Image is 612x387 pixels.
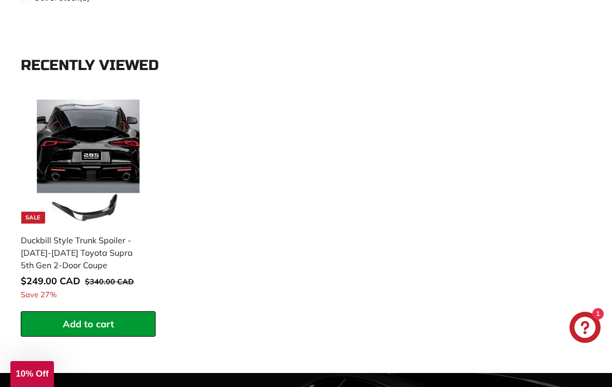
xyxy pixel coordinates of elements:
span: 10% Off [16,369,48,379]
span: $249.00 CAD [21,275,80,287]
div: 10% Off [10,361,54,387]
a: Sale Duckbill Style Trunk Spoiler - [DATE]-[DATE] Toyota Supra 5th Gen 2-Door Coupe Save 27% [21,94,156,311]
button: Add to cart [21,311,156,337]
inbox-online-store-chat: Shopify online store chat [566,312,604,345]
div: Duckbill Style Trunk Spoiler - [DATE]-[DATE] Toyota Supra 5th Gen 2-Door Coupe [21,234,145,271]
div: Sale [21,212,45,224]
span: Save 27% [21,289,57,301]
div: Recently viewed [21,58,591,74]
span: $340.00 CAD [85,277,134,286]
span: Add to cart [63,318,114,330]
